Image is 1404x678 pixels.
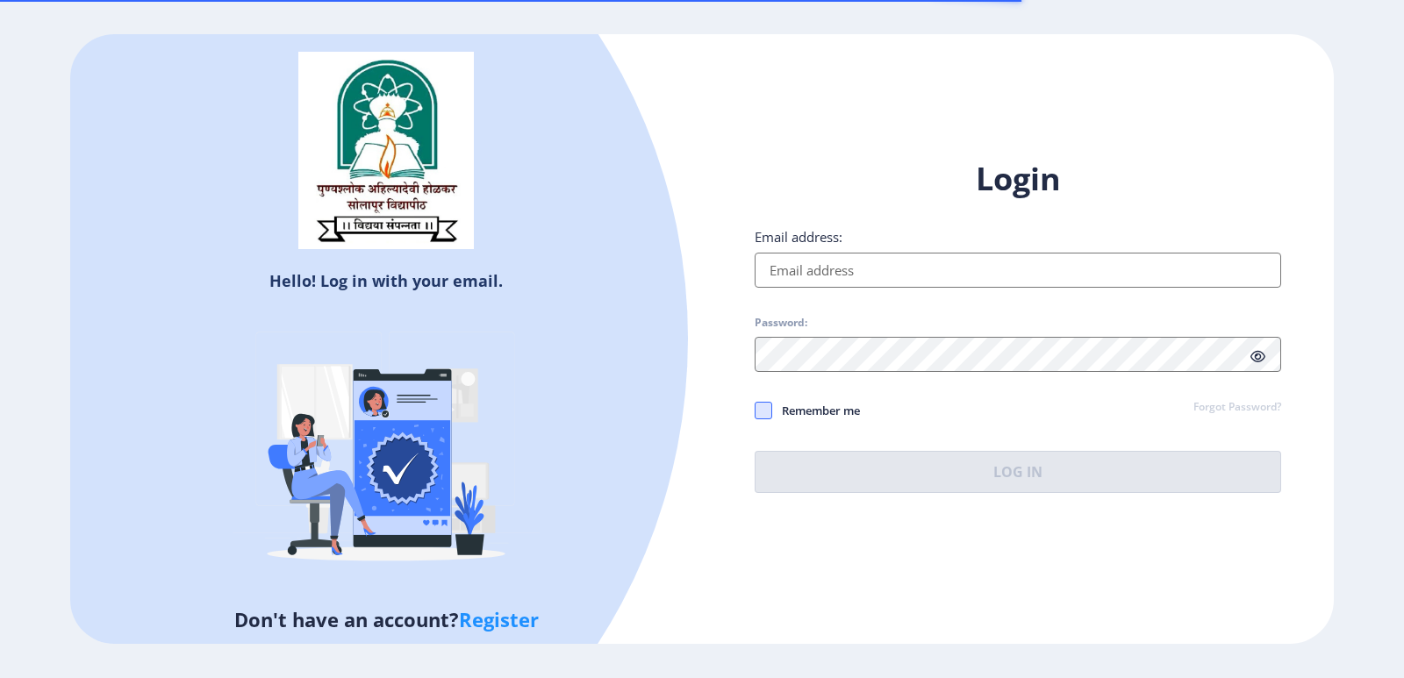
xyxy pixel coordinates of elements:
img: sulogo.png [298,52,474,250]
span: Remember me [772,400,860,421]
a: Register [459,606,539,632]
a: Forgot Password? [1193,400,1281,416]
input: Email address [755,253,1281,288]
label: Email address: [755,228,842,246]
h5: Don't have an account? [83,605,689,633]
img: Verified-rafiki.svg [233,298,540,605]
label: Password: [755,316,807,330]
h1: Login [755,158,1281,200]
button: Log In [755,451,1281,493]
